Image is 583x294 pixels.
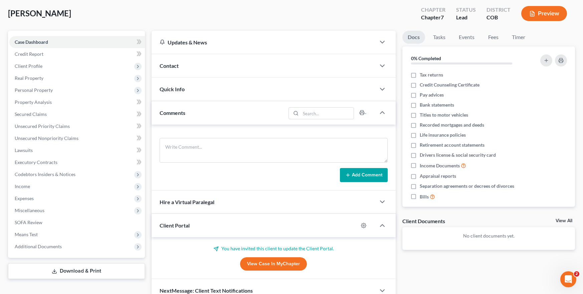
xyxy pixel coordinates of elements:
[15,244,62,249] span: Additional Documents
[507,31,531,44] a: Timer
[301,108,354,119] input: Search...
[15,171,75,177] span: Codebtors Insiders & Notices
[160,199,214,205] span: Hire a Virtual Paralegal
[487,14,511,21] div: COB
[9,96,145,108] a: Property Analysis
[15,87,53,93] span: Personal Property
[482,31,504,44] a: Fees
[420,152,496,158] span: Drivers license & social security card
[420,132,466,138] span: Life insurance policies
[15,111,47,117] span: Secured Claims
[15,123,70,129] span: Unsecured Priority Claims
[420,122,484,128] span: Recorded mortgages and deeds
[9,120,145,132] a: Unsecured Priority Claims
[420,112,468,118] span: Titles to motor vehicles
[9,216,145,229] a: SOFA Review
[420,71,443,78] span: Tax returns
[421,6,445,14] div: Chapter
[411,55,441,61] strong: 0% Completed
[15,159,57,165] span: Executory Contracts
[160,62,179,69] span: Contact
[9,48,145,60] a: Credit Report
[160,245,388,252] p: You have invited this client to update the Client Portal.
[456,14,476,21] div: Lead
[420,82,479,88] span: Credit Counseling Certificate
[160,39,368,46] div: Updates & News
[453,31,480,44] a: Events
[9,132,145,144] a: Unsecured Nonpriority Claims
[574,271,579,277] span: 2
[15,183,30,189] span: Income
[8,8,71,18] span: [PERSON_NAME]
[160,287,253,294] span: NextMessage: Client Text Notifications
[9,108,145,120] a: Secured Claims
[556,218,572,223] a: View All
[15,39,48,45] span: Case Dashboard
[420,162,460,169] span: Income Documents
[441,14,444,20] span: 7
[15,135,78,141] span: Unsecured Nonpriority Claims
[9,144,145,156] a: Lawsuits
[420,102,454,108] span: Bank statements
[9,156,145,168] a: Executory Contracts
[15,207,44,213] span: Miscellaneous
[420,142,484,148] span: Retirement account statements
[420,92,444,98] span: Pay advices
[420,183,514,189] span: Separation agreements or decrees of divorces
[408,233,570,239] p: No client documents yet.
[402,31,425,44] a: Docs
[521,6,567,21] button: Preview
[15,195,34,201] span: Expenses
[15,63,42,69] span: Client Profile
[421,14,445,21] div: Chapter
[240,257,307,271] a: View Case in MyChapter
[15,51,43,57] span: Credit Report
[420,173,456,179] span: Appraisal reports
[15,219,42,225] span: SOFA Review
[15,232,38,237] span: Means Test
[9,36,145,48] a: Case Dashboard
[8,263,145,279] a: Download & Print
[340,168,388,182] button: Add Comment
[560,271,576,287] iframe: Intercom live chat
[160,110,185,116] span: Comments
[428,31,451,44] a: Tasks
[487,6,511,14] div: District
[15,75,43,81] span: Real Property
[160,222,190,229] span: Client Portal
[402,217,445,225] div: Client Documents
[420,193,429,200] span: Bills
[15,147,33,153] span: Lawsuits
[15,99,52,105] span: Property Analysis
[160,86,185,92] span: Quick Info
[456,6,476,14] div: Status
